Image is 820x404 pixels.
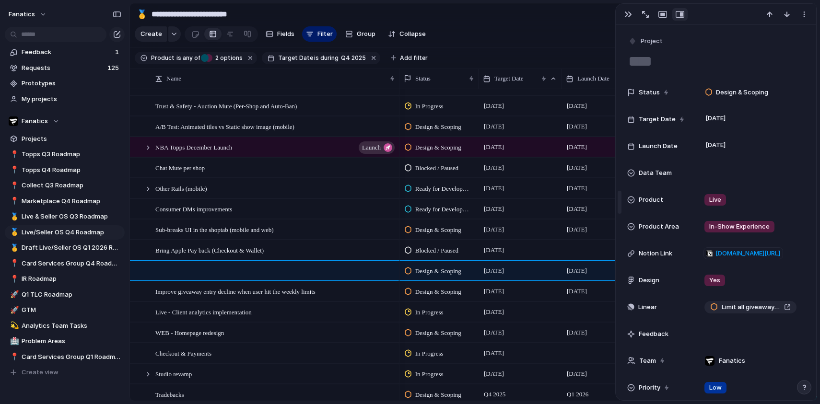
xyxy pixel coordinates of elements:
span: IR Roadmap [22,274,121,284]
span: Status [639,88,660,97]
span: [DATE] [481,265,506,277]
span: Feedback [22,47,112,57]
span: Q4 2025 [481,389,508,400]
span: 2 [212,54,220,61]
div: 📍 [10,258,17,269]
a: 📍Marketplace Q4 Roadmap [5,194,125,208]
span: [DATE] [481,327,506,338]
span: [DATE] [481,347,506,359]
button: isduring [313,53,340,63]
button: Add filter [385,51,433,65]
div: 🚀 [10,305,17,316]
button: launch [359,141,395,154]
div: 🥇Draft Live/Seller OS Q1 2026 Roadmap [5,241,125,255]
span: In Progress [415,349,444,358]
button: 🥇 [134,7,150,22]
span: Ready for Development [415,184,470,194]
button: 📍 [9,150,18,159]
span: Live/Seller OS Q4 Roadmap [22,228,121,237]
span: [DATE] [481,183,506,194]
span: launch [362,141,381,154]
span: Project [641,36,663,46]
button: 🥇 [9,212,18,221]
button: isany of [175,53,202,63]
div: 🥇 [10,211,17,222]
span: Card Services Group Q1 Roadmap [22,352,121,362]
button: 💫 [9,321,18,331]
span: Blocked / Paused [415,163,458,173]
span: Projects [22,134,121,144]
button: 🚀 [9,305,18,315]
span: [DOMAIN_NAME][URL] [715,249,780,258]
span: Live - Client analytics implementation [155,306,252,317]
span: Feedback [639,329,668,339]
span: Limit all giveaways to stream viewers only [722,302,780,312]
div: 📍 [10,274,17,285]
span: Launch Date [577,74,609,83]
span: Requests [22,63,105,73]
span: Group [357,29,375,39]
a: 📍Card Services Group Q4 Roadmap [5,256,125,271]
span: Problem Areas [22,336,121,346]
span: In Progress [415,369,444,379]
span: GTM [22,305,121,315]
span: Data Team [639,168,672,178]
button: 🏥 [9,336,18,346]
span: Other Rails (mobile) [155,183,207,194]
span: Tradebacks [155,389,184,400]
button: Fields [262,26,298,42]
a: 📍Card Services Group Q1 Roadmap [5,350,125,364]
button: 🥇 [9,228,18,237]
span: Consumer DMs improvements [155,203,232,214]
button: Group [340,26,380,42]
span: [DATE] [564,368,589,380]
button: fanatics [4,7,52,22]
a: 📍Topps Q4 Roadmap [5,163,125,177]
span: Status [415,74,431,83]
button: 📍 [9,196,18,206]
button: Fanatics [5,114,125,128]
span: WEB - Homepage redesign [155,327,224,338]
span: options [212,54,243,62]
span: [DATE] [481,121,506,132]
span: [DATE] [564,286,589,297]
a: 📍Topps Q3 Roadmap [5,147,125,162]
span: Product Area [639,222,679,231]
span: Prototypes [22,79,121,88]
a: My projects [5,92,125,106]
span: Design & Scoping [415,328,461,338]
span: [DATE] [481,224,506,235]
span: Design & Scoping [415,266,461,276]
span: is [176,54,181,62]
div: 🥇Live/Seller OS Q4 Roadmap [5,225,125,240]
span: Target Date [639,115,676,124]
button: 🚀 [9,290,18,300]
span: 1 [115,47,121,57]
span: Checkout & Payments [155,347,211,358]
span: Name [166,74,181,83]
span: [DATE] [481,286,506,297]
div: 📍 [10,164,17,175]
span: Trust & Safety - Auction Mute (Per-Shop and Auto-Ban) [155,100,297,111]
a: 📍Collect Q3 Roadmap [5,178,125,193]
a: [DOMAIN_NAME][URL] [703,247,783,260]
button: Filter [302,26,337,42]
a: Limit all giveaways to stream viewers only [704,301,797,313]
span: Card Services Group Q4 Roadmap [22,259,121,268]
button: 📍 [9,259,18,268]
span: Design & Scoping [415,143,461,152]
span: Design & Scoping [415,225,461,235]
span: Notion Link [639,249,672,258]
span: Low [709,383,722,392]
a: Feedback1 [5,45,125,59]
span: Q1 TLC Roadmap [22,290,121,300]
div: 📍 [10,351,17,362]
span: [DATE] [564,327,589,338]
span: Yes [709,276,720,285]
button: 📍 [9,352,18,362]
a: Prototypes [5,76,125,91]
